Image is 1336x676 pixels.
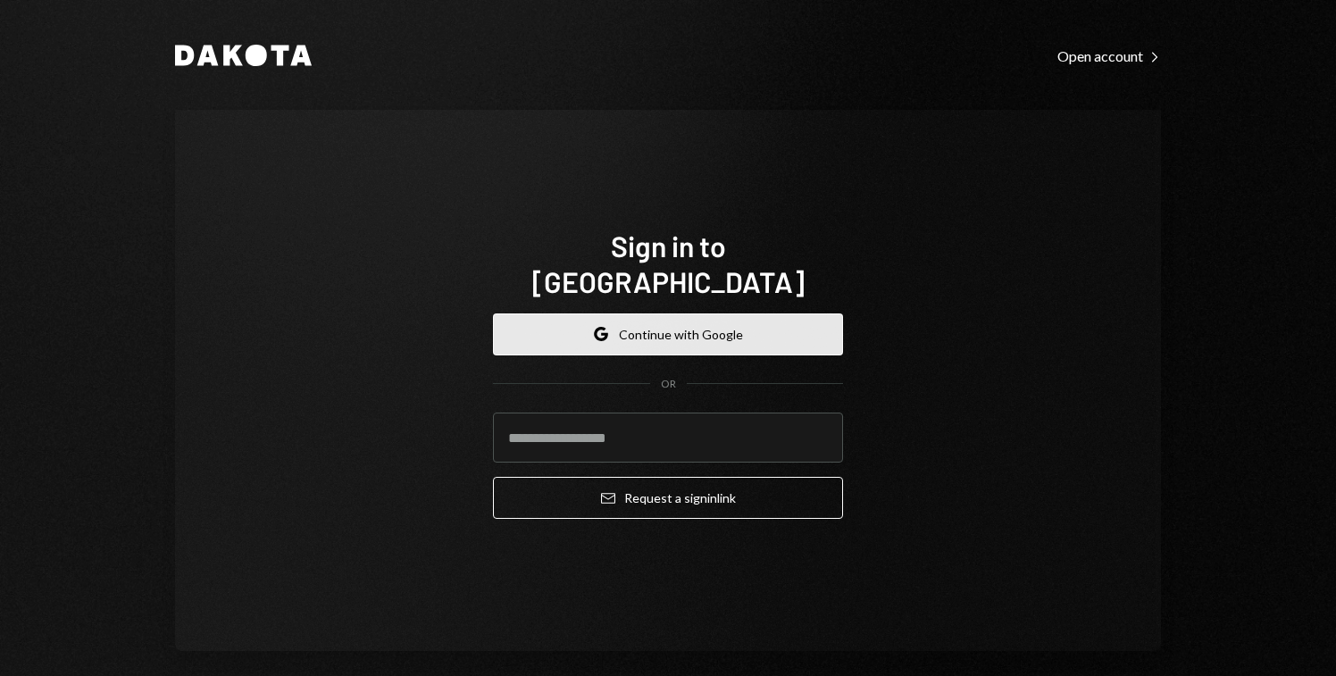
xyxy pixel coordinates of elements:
h1: Sign in to [GEOGRAPHIC_DATA] [493,228,843,299]
button: Request a signinlink [493,477,843,519]
button: Continue with Google [493,313,843,355]
div: OR [661,377,676,392]
a: Open account [1057,46,1161,65]
div: Open account [1057,47,1161,65]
